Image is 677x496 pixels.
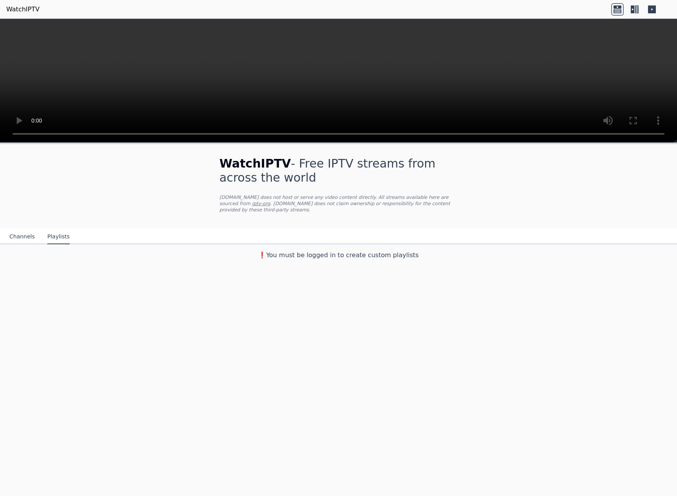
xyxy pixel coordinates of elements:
button: Playlists [47,229,70,244]
h3: ❗️You must be logged in to create custom playlists [207,251,470,260]
button: Channels [9,229,35,244]
span: WatchIPTV [219,157,291,170]
a: WatchIPTV [6,5,40,14]
h1: - Free IPTV streams from across the world [219,157,458,185]
a: iptv-org [252,201,270,206]
p: [DOMAIN_NAME] does not host or serve any video content directly. All streams available here are s... [219,194,458,213]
